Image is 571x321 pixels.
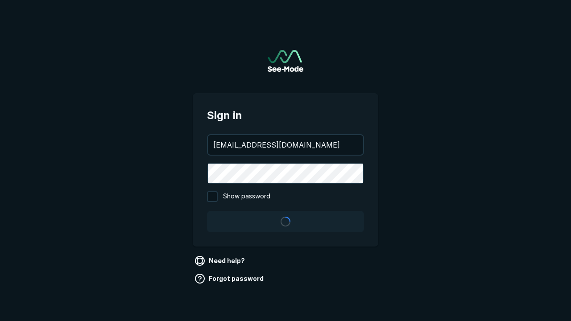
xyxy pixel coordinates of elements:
input: your@email.com [208,135,363,155]
a: Need help? [193,254,248,268]
span: Sign in [207,107,364,123]
a: Go to sign in [268,50,303,72]
img: See-Mode Logo [268,50,303,72]
span: Show password [223,191,270,202]
a: Forgot password [193,272,267,286]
